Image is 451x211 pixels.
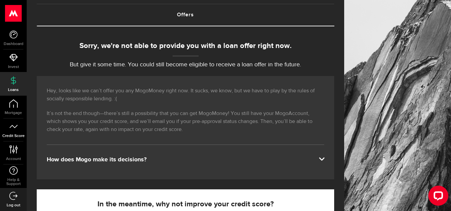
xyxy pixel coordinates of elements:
ul: Tabs Navigation [37,4,334,26]
p: It’s not the end though—there’s still a possibility that you can get MogoMoney! You still have yo... [47,110,324,134]
iframe: LiveChat chat widget [423,183,451,211]
p: Hey, looks like we can’t offer you any MogoMoney right now. It sucks, we know, but we have to pla... [47,87,324,103]
div: Sorry, we're not able to provide you with a loan offer right now. [37,41,334,52]
h5: In the meantime, why not improve your credit score? [49,200,322,208]
a: Offers [37,4,334,26]
p: But give it some time. You could still become eligible to receive a loan offer in the future. [37,60,334,69]
div: How does Mogo make its decisions? [47,156,324,164]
